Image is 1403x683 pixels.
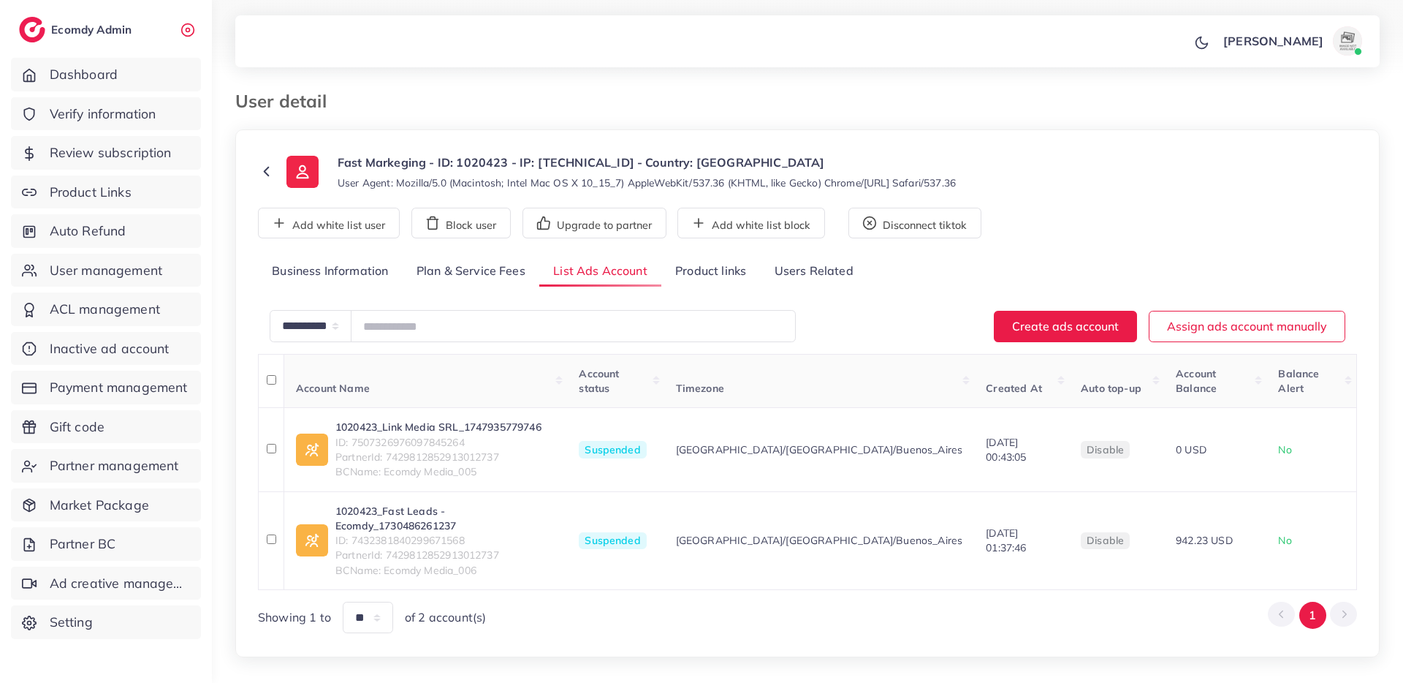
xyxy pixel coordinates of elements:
[11,293,201,326] a: ACL management
[296,524,328,556] img: ic-ad-info.7fc67b75.svg
[579,532,646,550] span: Suspended
[50,300,160,319] span: ACL management
[335,504,555,534] a: 1020423_Fast Leads - Ecomdy_1730486261237
[338,176,956,190] small: User Agent: Mozilla/5.0 (Macintosh; Intel Mac OS X 10_15_7) AppleWebKit/537.36 (KHTML, like Gecko...
[19,17,45,42] img: logo
[994,311,1137,342] button: Create ads account
[1299,602,1326,629] button: Go to page 1
[11,488,201,522] a: Market Package
[1081,382,1141,395] span: Auto top-up
[335,548,555,562] span: PartnerId: 7429812852913012737
[335,420,541,434] a: 1020423_Link Media SRL_1747935779746
[338,154,956,171] p: Fast Markeging - ID: 1020423 - IP: [TECHNICAL_ID] - Country: [GEOGRAPHIC_DATA]
[296,382,370,395] span: Account Name
[50,143,172,162] span: Review subscription
[1215,26,1368,56] a: [PERSON_NAME]avatar
[258,609,331,626] span: Showing 1 to
[50,574,190,593] span: Ad creative management
[661,256,760,287] a: Product links
[1176,443,1206,456] span: 0 USD
[11,136,201,170] a: Review subscription
[405,609,486,626] span: of 2 account(s)
[50,613,93,632] span: Setting
[579,441,646,459] span: Suspended
[676,533,963,548] span: [GEOGRAPHIC_DATA]/[GEOGRAPHIC_DATA]/Buenos_Aires
[403,256,539,287] a: Plan & Service Fees
[1268,602,1357,629] ul: Pagination
[50,418,104,437] span: Gift code
[677,208,825,238] button: Add white list block
[50,183,132,202] span: Product Links
[50,378,188,397] span: Payment management
[11,410,201,444] a: Gift code
[1087,534,1124,547] span: disable
[1176,534,1233,547] span: 942.23 USD
[411,208,511,238] button: Block user
[50,535,116,554] span: Partner BC
[335,435,541,450] span: ID: 7507326976097845264
[11,332,201,366] a: Inactive ad account
[50,261,162,280] span: User management
[986,382,1042,395] span: Created At
[676,442,963,457] span: [GEOGRAPHIC_DATA]/[GEOGRAPHIC_DATA]/Buenos_Aires
[1176,367,1217,395] span: Account Balance
[335,450,541,464] span: PartnerId: 7429812852913012737
[676,382,724,395] span: Timezone
[11,214,201,248] a: Auto Refund
[258,208,400,238] button: Add white list user
[11,58,201,91] a: Dashboard
[50,222,126,241] span: Auto Refund
[50,496,149,515] span: Market Package
[235,91,338,112] h3: User detail
[296,434,328,466] img: ic-ad-info.7fc67b75.svg
[1278,443,1291,456] span: No
[11,371,201,404] a: Payment management
[258,256,403,287] a: Business Information
[50,456,179,475] span: Partner management
[1149,311,1345,342] button: Assign ads account manually
[848,208,981,238] button: Disconnect tiktok
[11,567,201,600] a: Ad creative management
[579,367,619,395] span: Account status
[11,254,201,287] a: User management
[11,449,201,483] a: Partner management
[760,256,867,287] a: Users Related
[335,563,555,578] span: BCName: Ecomdy Media_006
[286,156,319,188] img: ic-user-info.36bf1079.svg
[19,17,135,42] a: logoEcomdy Admin
[986,436,1026,464] span: [DATE] 00:43:05
[51,23,135,37] h2: Ecomdy Admin
[522,208,666,238] button: Upgrade to partner
[539,256,661,287] a: List Ads Account
[1278,367,1319,395] span: Balance Alert
[11,527,201,561] a: Partner BC
[11,176,201,209] a: Product Links
[1333,26,1362,56] img: avatar
[986,527,1026,554] span: [DATE] 01:37:46
[1087,443,1124,456] span: disable
[50,65,118,84] span: Dashboard
[11,605,201,639] a: Setting
[50,339,170,358] span: Inactive ad account
[11,97,201,131] a: Verify information
[335,533,555,548] span: ID: 7432381840299671568
[50,105,156,124] span: Verify information
[1278,534,1291,547] span: No
[335,464,541,479] span: BCName: Ecomdy Media_005
[1223,32,1323,50] p: [PERSON_NAME]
